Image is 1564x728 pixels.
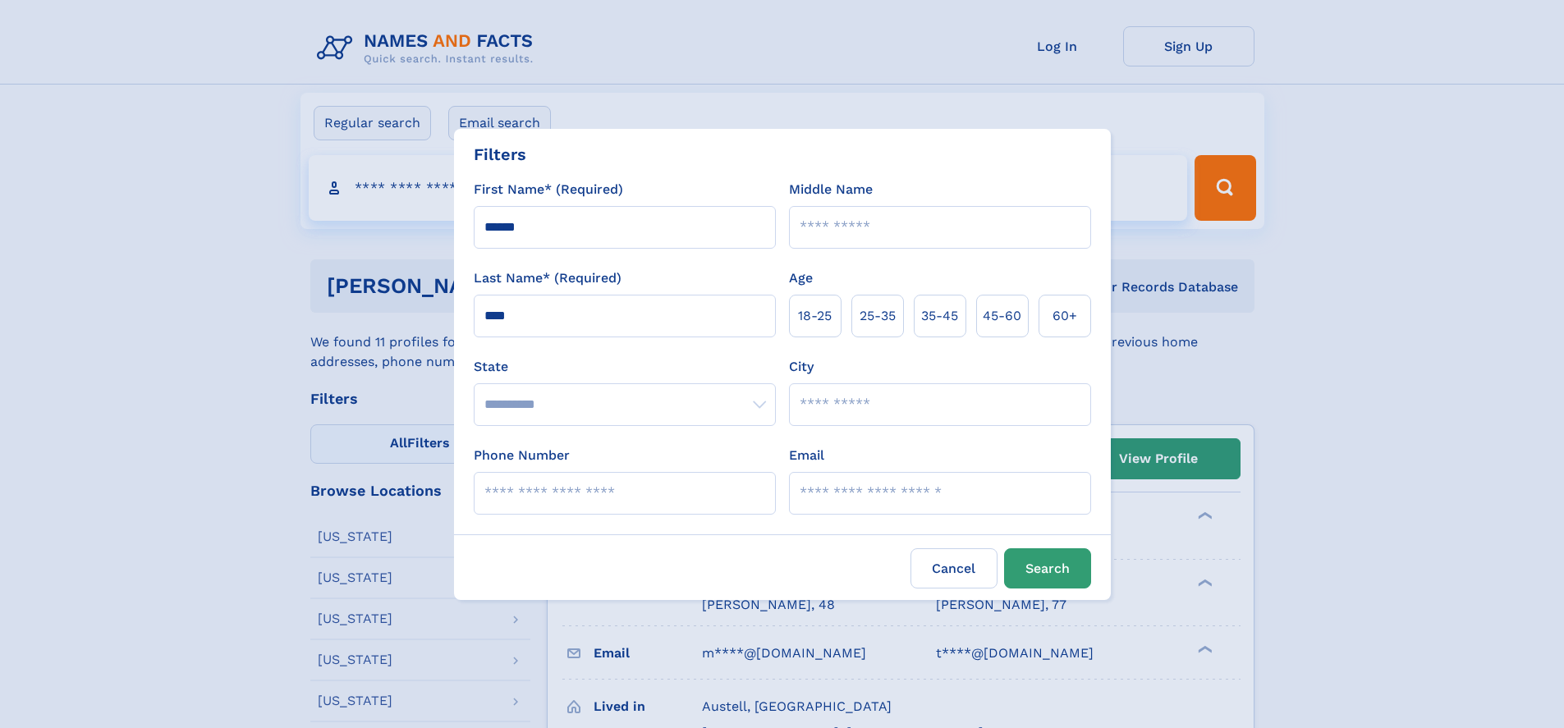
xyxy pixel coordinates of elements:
[1004,548,1091,588] button: Search
[1053,306,1077,326] span: 60+
[474,268,621,288] label: Last Name* (Required)
[789,446,824,465] label: Email
[860,306,896,326] span: 25‑35
[910,548,998,588] label: Cancel
[474,180,623,199] label: First Name* (Required)
[789,268,813,288] label: Age
[983,306,1021,326] span: 45‑60
[474,357,776,377] label: State
[789,357,814,377] label: City
[474,142,526,167] div: Filters
[798,306,832,326] span: 18‑25
[789,180,873,199] label: Middle Name
[474,446,570,465] label: Phone Number
[921,306,958,326] span: 35‑45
